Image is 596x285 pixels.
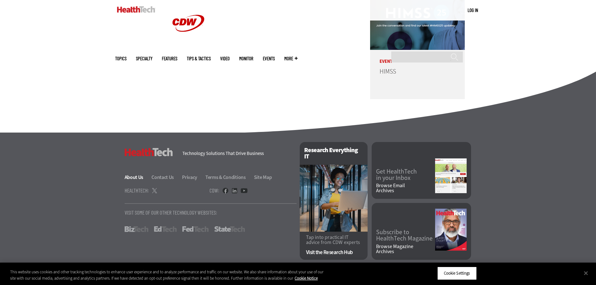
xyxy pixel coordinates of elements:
img: Fall 2025 Cover [435,209,467,251]
a: HIMSS [380,67,396,76]
p: Visit Some Of Our Other Technology Websites: [125,210,297,215]
div: This website uses cookies and other tracking technologies to enhance user experience and to analy... [10,269,328,281]
a: Tips & Tactics [187,56,211,61]
a: Get HealthTechin your Inbox [376,169,435,181]
a: MonITor [239,56,253,61]
a: Site Map [254,174,272,181]
h4: Technology Solutions That Drive Business [182,151,292,156]
a: FedTech [182,226,209,232]
img: newsletter screenshot [435,158,467,193]
p: Event [370,50,465,64]
a: Events [263,56,275,61]
h3: HealthTech [125,148,173,156]
a: BizTech [125,226,148,232]
a: Browse MagazineArchives [376,244,435,254]
a: Log in [468,7,478,13]
div: User menu [468,7,478,14]
a: More information about your privacy [295,276,318,281]
button: Cookie Settings [437,267,477,280]
button: Close [579,266,593,280]
a: Contact Us [151,174,181,181]
a: CDW [165,42,212,48]
a: StateTech [214,226,245,232]
img: Home [117,6,155,13]
span: Specialty [136,56,152,61]
a: Visit the Research Hub [306,250,361,255]
a: Features [162,56,177,61]
a: Video [220,56,230,61]
p: Tap into practical IT advice from CDW experts [306,235,361,245]
h4: CDW: [209,188,219,193]
span: Topics [115,56,127,61]
a: Privacy [182,174,204,181]
a: Browse EmailArchives [376,183,435,193]
h2: Research Everything IT [300,142,368,165]
a: EdTech [154,226,177,232]
span: More [284,56,298,61]
a: Subscribe toHealthTech Magazine [376,229,435,242]
a: Terms & Conditions [205,174,253,181]
a: About Us [125,174,151,181]
h4: HealthTech: [125,188,149,193]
